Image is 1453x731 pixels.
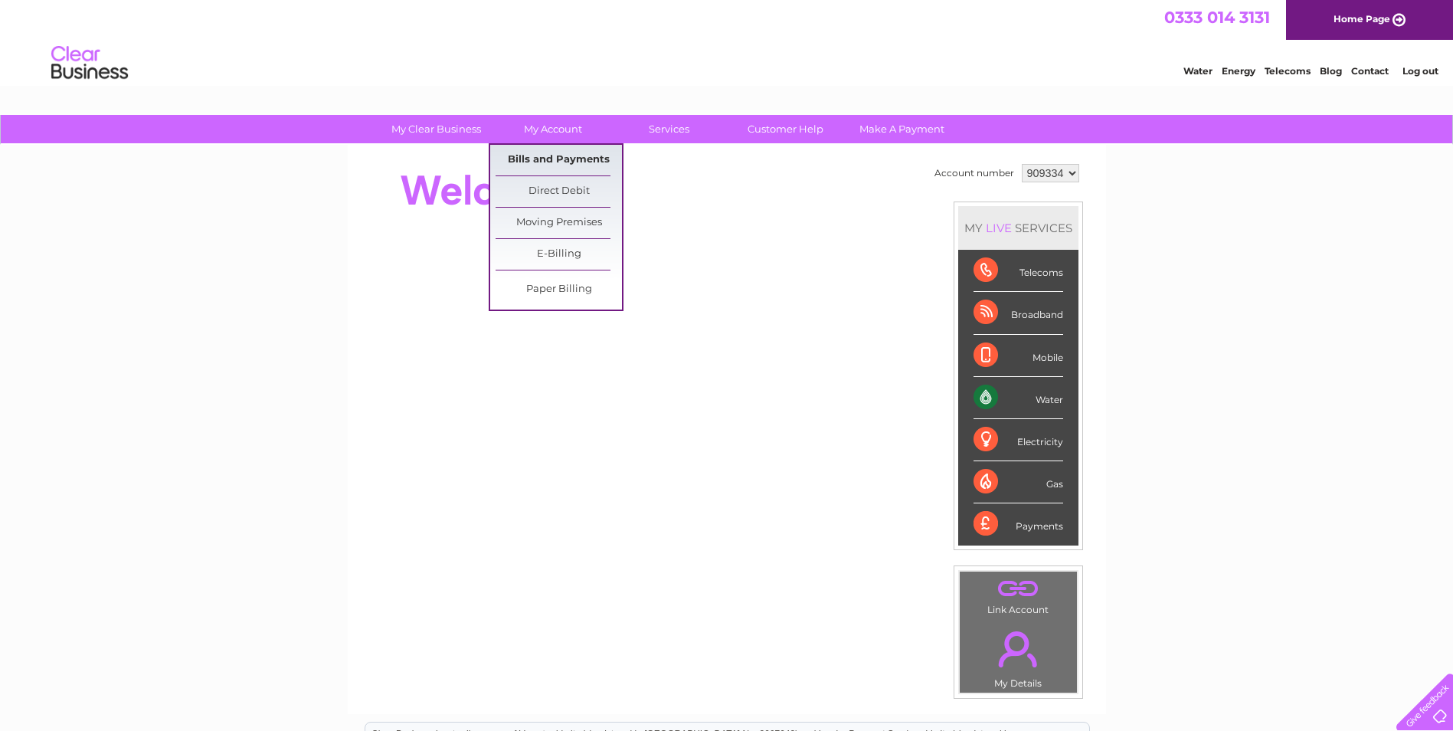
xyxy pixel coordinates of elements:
[959,571,1078,619] td: Link Account
[931,160,1018,186] td: Account number
[1164,8,1270,27] a: 0333 014 3131
[496,145,622,175] a: Bills and Payments
[1183,65,1212,77] a: Water
[496,274,622,305] a: Paper Billing
[958,206,1078,250] div: MY SERVICES
[974,250,1063,292] div: Telecoms
[974,335,1063,377] div: Mobile
[983,221,1015,235] div: LIVE
[974,292,1063,334] div: Broadband
[964,622,1073,676] a: .
[722,115,849,143] a: Customer Help
[964,575,1073,602] a: .
[1351,65,1389,77] a: Contact
[1265,65,1311,77] a: Telecoms
[373,115,499,143] a: My Clear Business
[489,115,616,143] a: My Account
[606,115,732,143] a: Services
[51,40,129,87] img: logo.png
[959,618,1078,693] td: My Details
[496,176,622,207] a: Direct Debit
[974,461,1063,503] div: Gas
[496,208,622,238] a: Moving Premises
[365,8,1089,74] div: Clear Business is a trading name of Verastar Limited (registered in [GEOGRAPHIC_DATA] No. 3667643...
[496,239,622,270] a: E-Billing
[974,377,1063,419] div: Water
[839,115,965,143] a: Make A Payment
[974,419,1063,461] div: Electricity
[1402,65,1438,77] a: Log out
[974,503,1063,545] div: Payments
[1320,65,1342,77] a: Blog
[1222,65,1255,77] a: Energy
